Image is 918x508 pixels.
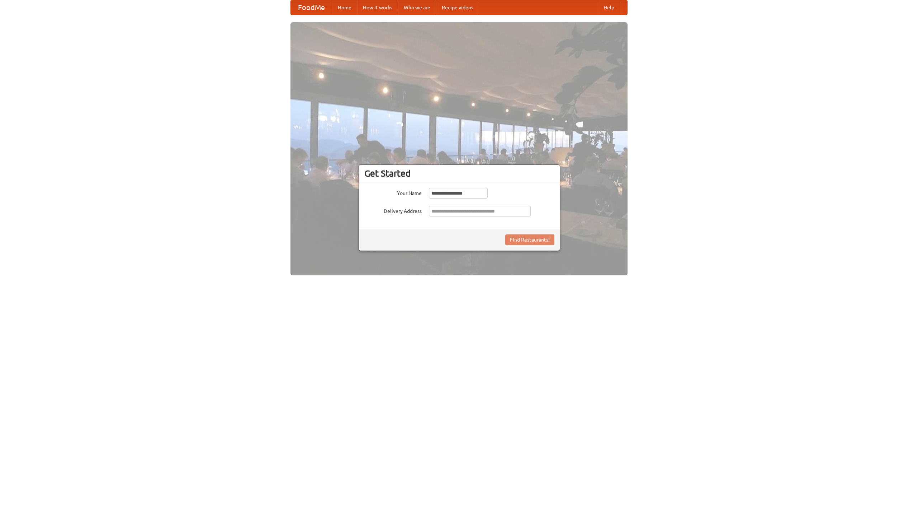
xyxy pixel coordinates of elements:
h3: Get Started [364,168,554,179]
a: FoodMe [291,0,332,15]
a: Help [598,0,620,15]
a: Recipe videos [436,0,479,15]
a: Home [332,0,357,15]
label: Delivery Address [364,206,422,215]
a: Who we are [398,0,436,15]
a: How it works [357,0,398,15]
button: Find Restaurants! [505,234,554,245]
label: Your Name [364,188,422,197]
